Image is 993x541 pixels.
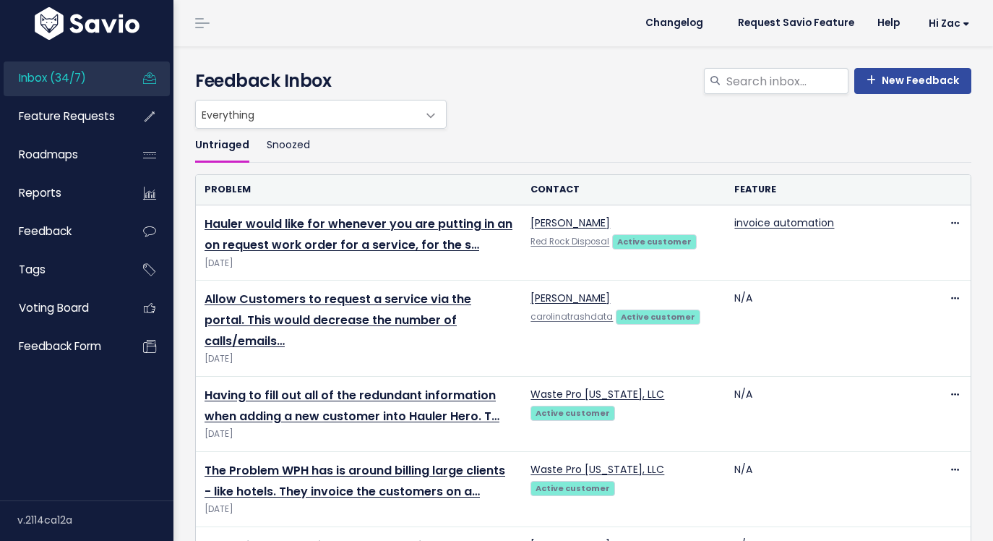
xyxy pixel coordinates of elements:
[4,61,120,95] a: Inbox (34/7)
[726,281,929,377] td: N/A
[612,234,696,248] a: Active customer
[31,7,143,40] img: logo-white.9d6f32f41409.svg
[205,256,513,271] span: [DATE]
[205,387,499,425] a: Having to fill out all of the redundant information when adding a new customer into Hauler Hero. T…
[617,236,692,247] strong: Active customer
[4,253,120,286] a: Tags
[19,108,115,124] span: Feature Requests
[205,216,512,253] a: Hauler would like for whenever you are putting in an on request work order for a service, for the s…
[866,12,911,34] a: Help
[616,309,700,323] a: Active customer
[195,129,971,163] ul: Filter feature requests
[4,100,120,133] a: Feature Requests
[929,18,970,29] span: Hi Zac
[536,407,610,419] strong: Active customer
[195,68,971,94] h4: Feedback Inbox
[195,100,447,129] span: Everything
[530,291,610,305] a: [PERSON_NAME]
[205,352,513,367] span: [DATE]
[530,480,614,495] a: Active customer
[522,175,726,205] th: Contact
[19,262,46,277] span: Tags
[19,300,89,315] span: Voting Board
[4,138,120,171] a: Roadmaps
[645,18,703,28] span: Changelog
[530,236,609,247] a: Red Rock Disposal
[19,147,78,162] span: Roadmaps
[19,338,101,354] span: Feedback form
[530,387,664,401] a: Waste Pro [US_STATE], LLC
[205,462,505,500] a: The Problem WPH has is around billing large clients - like hotels. They invoice the customers on a…
[734,216,834,230] a: invoice automation
[19,185,61,200] span: Reports
[17,501,173,539] div: v.2114ca12a
[725,68,848,94] input: Search inbox...
[4,215,120,248] a: Feedback
[205,427,513,442] span: [DATE]
[195,129,249,163] a: Untriaged
[19,70,86,85] span: Inbox (34/7)
[205,502,513,517] span: [DATE]
[621,311,695,323] strong: Active customer
[530,405,614,419] a: Active customer
[19,223,72,239] span: Feedback
[4,291,120,325] a: Voting Board
[530,462,664,477] a: Waste Pro [US_STATE], LLC
[854,68,971,94] a: New Feedback
[726,376,929,451] td: N/A
[267,129,310,163] a: Snoozed
[726,451,929,527] td: N/A
[196,175,522,205] th: Problem
[4,176,120,210] a: Reports
[196,101,417,128] span: Everything
[726,12,866,34] a: Request Savio Feature
[726,175,929,205] th: Feature
[4,330,120,363] a: Feedback form
[536,482,610,494] strong: Active customer
[530,311,613,323] a: carolinatrashdata
[911,12,981,35] a: Hi Zac
[205,291,471,349] a: Allow Customers to request a service via the portal. This would decrease the number of calls/emails…
[530,216,610,230] a: [PERSON_NAME]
